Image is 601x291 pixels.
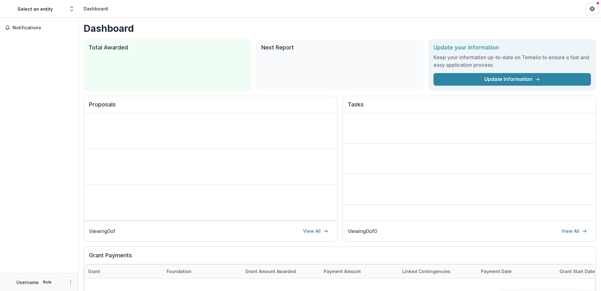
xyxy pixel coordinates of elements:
h2: Update your information [433,44,591,51]
p: Viewing 0 of [89,227,115,235]
h2: Grant Payments [89,252,591,264]
p: Role [41,279,53,285]
button: More [67,278,74,286]
h2: Total Awarded [89,44,246,51]
h2: Tasks [348,101,591,113]
h1: Dashboard [84,23,596,34]
button: Notifications [3,23,76,33]
h2: Proposals [89,101,332,113]
p: Username [16,279,39,286]
a: View All [299,226,332,236]
p: Viewing 0 of 0 [348,227,377,235]
h2: Next Report [261,44,419,51]
span: Notifications [13,25,73,31]
a: Update Information [433,73,591,86]
button: Get Help [586,3,598,15]
button: Open entity switcher [67,3,76,15]
nav: breadcrumb [81,4,110,13]
a: View All [558,226,591,236]
h3: Keep your information up-to-date on Temelio to ensure a fast and easy application process. [433,54,591,69]
div: Dashboard [84,5,108,12]
div: Select an entity [18,6,53,12]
